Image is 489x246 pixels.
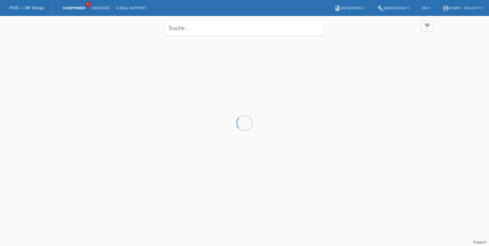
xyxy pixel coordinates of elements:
i: build [377,5,384,12]
a: bookAnleitung ▾ [331,6,367,10]
a: Kund*innen [60,6,89,10]
i: filter_list [424,22,431,29]
a: POS — MF Group [10,5,43,10]
input: Suche... [165,21,324,36]
a: Support [473,240,486,244]
a: E-Mail Support [113,6,150,10]
a: account_circlem-way - Sihlcity ▾ [439,6,486,10]
i: account_circle [443,5,449,12]
a: DE ▾ [419,6,433,10]
span: 1 [85,2,90,7]
i: book [334,5,341,12]
a: buildWerkzeuge ▾ [374,6,413,10]
a: Einkäufe [89,6,113,10]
